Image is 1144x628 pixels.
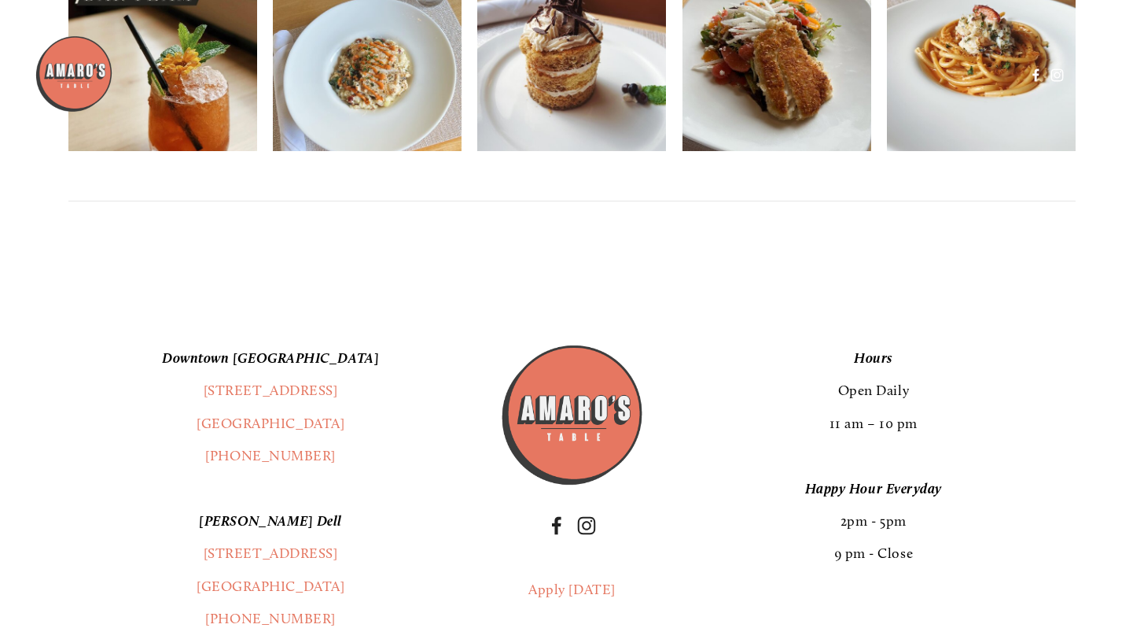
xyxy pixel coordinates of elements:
[35,35,113,113] img: Amaro's Table
[197,415,344,432] a: [GEOGRAPHIC_DATA]
[528,581,615,598] a: Apply [DATE]
[499,342,645,488] img: Amaros_Logo.png
[805,480,942,497] em: Happy Hour Everyday
[671,473,1076,571] p: 2pm - 5pm 9 pm - Close
[205,610,336,627] a: [PHONE_NUMBER]
[199,512,342,530] em: [PERSON_NAME] Dell
[547,516,566,535] a: Facebook
[204,382,338,399] a: [STREET_ADDRESS]
[671,342,1076,440] p: Open Daily 11 am – 10 pm
[577,516,596,535] a: Instagram
[162,349,379,367] em: Downtown [GEOGRAPHIC_DATA]
[197,578,344,595] a: [GEOGRAPHIC_DATA]
[854,349,893,367] em: Hours
[204,545,338,562] a: [STREET_ADDRESS]
[205,447,336,464] a: [PHONE_NUMBER]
